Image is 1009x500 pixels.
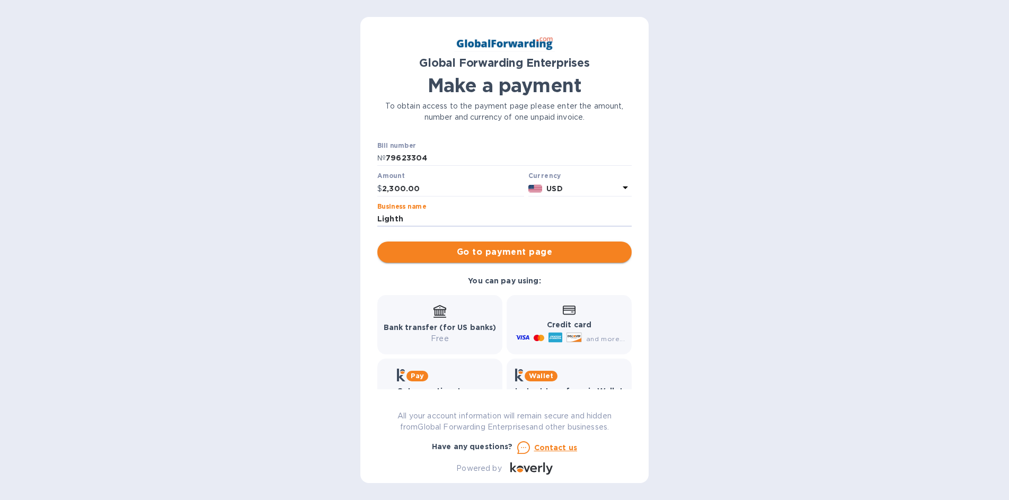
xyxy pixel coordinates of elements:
[386,150,632,166] input: Enter bill number
[515,387,623,395] b: Instant transfers via Wallet
[377,101,632,123] p: To obtain access to the payment page please enter the amount, number and currency of one unpaid i...
[586,335,625,343] span: and more...
[377,242,632,263] button: Go to payment page
[419,56,590,69] b: Global Forwarding Enterprises
[528,172,561,180] b: Currency
[377,211,632,227] input: Enter business name
[377,183,382,194] p: $
[377,153,386,164] p: №
[382,181,524,197] input: 0.00
[411,372,424,380] b: Pay
[468,276,541,285] b: You can pay using:
[377,142,415,149] label: Bill number
[546,184,562,193] b: USD
[384,333,497,344] p: Free
[397,387,483,395] b: Get more time to pay
[529,372,553,380] b: Wallet
[384,323,497,332] b: Bank transfer (for US banks)
[377,74,632,96] h1: Make a payment
[547,320,591,329] b: Credit card
[456,463,501,474] p: Powered by
[528,185,543,192] img: USD
[386,246,623,258] span: Go to payment page
[377,173,404,180] label: Amount
[377,410,632,433] p: All your account information will remain secure and hidden from Global Forwarding Enterprises and...
[534,443,578,452] u: Contact us
[377,203,426,210] label: Business name
[432,442,513,451] b: Have any questions?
